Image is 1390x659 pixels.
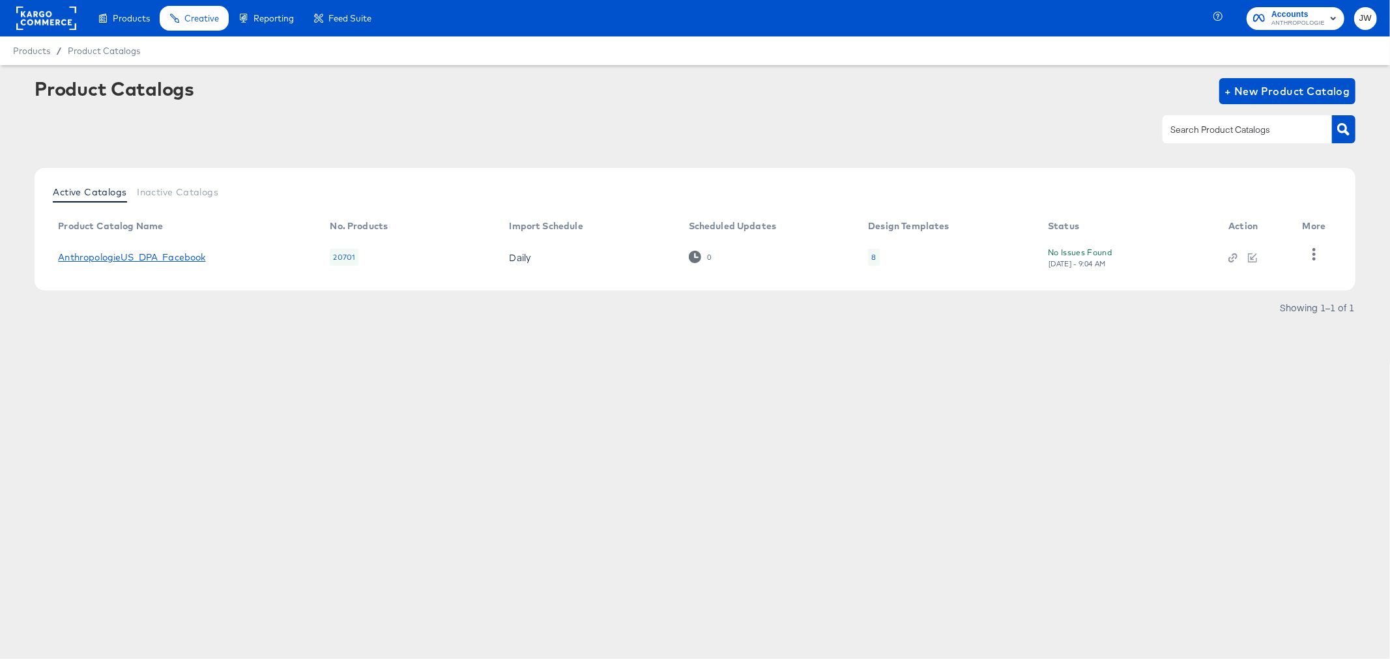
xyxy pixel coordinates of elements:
[499,237,678,277] td: Daily
[13,46,50,56] span: Products
[330,249,358,266] div: 20701
[328,13,371,23] span: Feed Suite
[1219,78,1355,104] button: + New Product Catalog
[1271,8,1325,21] span: Accounts
[510,221,583,231] div: Import Schedule
[58,221,163,231] div: Product Catalog Name
[1271,18,1325,29] span: ANTHROPOLOGIE
[137,187,218,197] span: Inactive Catalogs
[113,13,150,23] span: Products
[689,221,777,231] div: Scheduled Updates
[1247,7,1344,30] button: AccountsANTHROPOLOGIE
[1168,122,1307,137] input: Search Product Catalogs
[868,221,949,231] div: Design Templates
[1280,303,1355,312] div: Showing 1–1 of 1
[184,13,219,23] span: Creative
[253,13,294,23] span: Reporting
[58,252,205,262] a: AnthropologieUS_DPA_Facebook
[871,252,876,262] div: 8
[53,187,126,197] span: Active Catalogs
[1218,216,1292,237] th: Action
[1354,7,1377,30] button: JW
[689,251,712,263] div: 0
[35,78,194,99] div: Product Catalogs
[68,46,140,56] a: Product Catalogs
[706,253,712,262] div: 0
[868,249,879,266] div: 8
[1037,216,1218,237] th: Status
[330,221,388,231] div: No. Products
[1292,216,1342,237] th: More
[1224,82,1350,100] span: + New Product Catalog
[1359,11,1372,26] span: JW
[50,46,68,56] span: /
